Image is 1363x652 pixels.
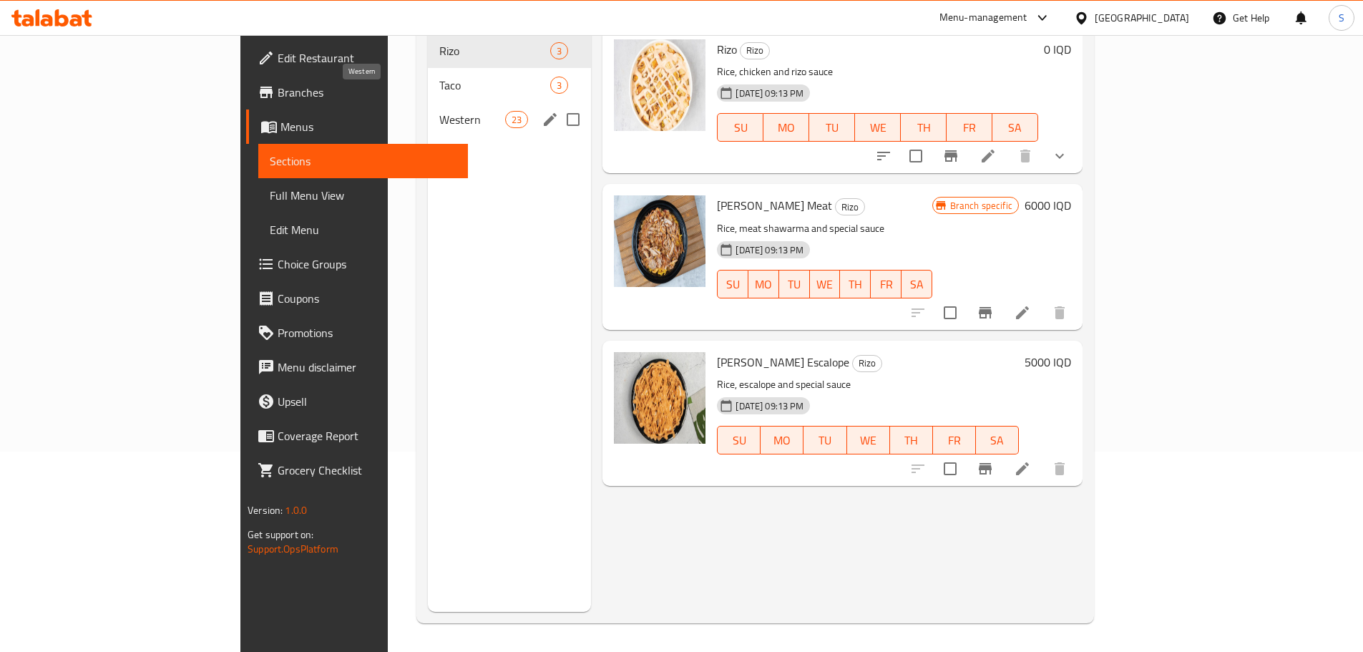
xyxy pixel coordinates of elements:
[246,316,468,350] a: Promotions
[979,147,997,165] a: Edit menu item
[428,68,592,102] div: Taco3
[550,42,568,59] div: items
[907,274,927,295] span: SA
[840,270,871,298] button: TH
[902,270,932,298] button: SA
[278,393,456,410] span: Upsell
[968,452,1002,486] button: Branch-specific-item
[717,195,832,216] span: [PERSON_NAME] Meat
[730,399,809,413] span: [DATE] 09:13 PM
[890,426,933,454] button: TH
[1014,304,1031,321] a: Edit menu item
[939,430,970,451] span: FR
[1051,147,1068,165] svg: Show Choices
[741,42,769,59] span: Rizo
[852,355,882,372] div: Rizo
[717,351,849,373] span: [PERSON_NAME] Escalope
[246,281,468,316] a: Coupons
[754,274,773,295] span: MO
[809,430,841,451] span: TU
[439,77,551,94] div: Taco
[968,296,1002,330] button: Branch-specific-item
[717,270,748,298] button: SU
[717,113,763,142] button: SU
[614,352,705,444] img: Rizo Escalope
[730,243,809,257] span: [DATE] 09:13 PM
[1008,139,1042,173] button: delete
[717,426,761,454] button: SU
[614,39,705,131] img: Rizo
[876,274,896,295] span: FR
[846,274,865,295] span: TH
[809,113,855,142] button: TU
[1042,296,1077,330] button: delete
[861,117,895,138] span: WE
[246,350,468,384] a: Menu disclaimer
[428,28,592,142] nav: Menu sections
[258,144,468,178] a: Sections
[901,113,947,142] button: TH
[1025,195,1071,215] h6: 6000 IQD
[723,117,758,138] span: SU
[763,113,809,142] button: MO
[939,9,1027,26] div: Menu-management
[901,141,931,171] span: Select to update
[803,426,846,454] button: TU
[785,274,804,295] span: TU
[982,430,1013,451] span: SA
[992,113,1038,142] button: SA
[248,540,338,558] a: Support.OpsPlatform
[506,113,527,127] span: 23
[835,198,865,215] div: Rizo
[551,44,567,58] span: 3
[740,42,770,59] div: Rizo
[761,426,803,454] button: MO
[280,118,456,135] span: Menus
[270,152,456,170] span: Sections
[976,426,1019,454] button: SA
[836,199,864,215] span: Rizo
[278,462,456,479] span: Grocery Checklist
[614,195,705,287] img: Rizo Shawarma Meat
[278,84,456,101] span: Branches
[439,42,551,59] span: Rizo
[766,430,798,451] span: MO
[779,270,810,298] button: TU
[853,430,884,451] span: WE
[505,111,528,128] div: items
[853,355,881,371] span: Rizo
[944,199,1018,213] span: Branch specific
[947,113,992,142] button: FR
[717,220,932,238] p: Rice, meat shawarma and special sauce
[539,109,561,130] button: edit
[278,256,456,273] span: Choice Groups
[1339,10,1344,26] span: S
[428,34,592,68] div: Rizo3
[1042,452,1077,486] button: delete
[935,298,965,328] span: Select to update
[246,110,468,144] a: Menus
[935,454,965,484] span: Select to update
[285,501,307,520] span: 1.0.0
[1042,139,1077,173] button: show more
[248,501,283,520] span: Version:
[866,139,901,173] button: sort-choices
[723,274,743,295] span: SU
[1044,39,1071,59] h6: 0 IQD
[246,75,468,110] a: Branches
[810,270,841,298] button: WE
[248,525,313,544] span: Get support on:
[428,102,592,137] div: Western23edit
[439,111,506,128] span: Western
[871,270,902,298] button: FR
[769,117,803,138] span: MO
[933,426,976,454] button: FR
[551,79,567,92] span: 3
[270,221,456,238] span: Edit Menu
[270,187,456,204] span: Full Menu View
[816,274,835,295] span: WE
[278,427,456,444] span: Coverage Report
[847,426,890,454] button: WE
[278,324,456,341] span: Promotions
